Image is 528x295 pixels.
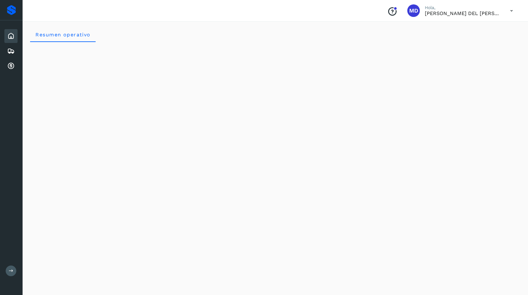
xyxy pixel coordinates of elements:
div: Embarques [4,44,18,58]
div: Inicio [4,29,18,43]
div: Cuentas por cobrar [4,59,18,73]
p: Hola, [425,5,500,10]
span: Resumen operativo [35,32,91,38]
p: MARIA DEL CARMEN PALACIOS AYALA [425,10,500,16]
